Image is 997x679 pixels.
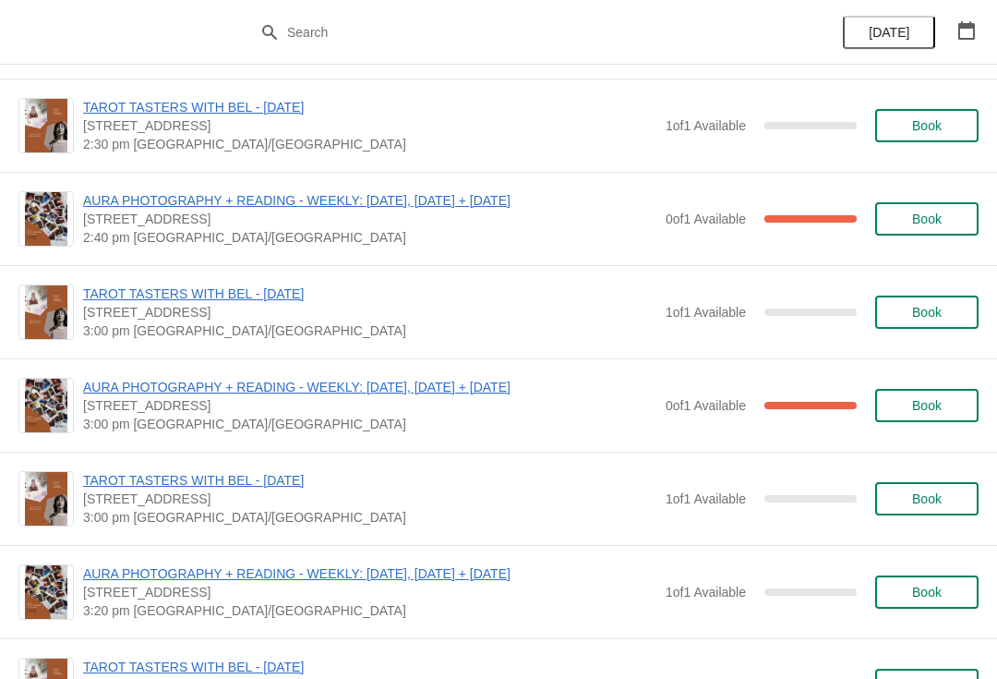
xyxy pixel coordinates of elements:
[83,135,656,153] span: 2:30 pm [GEOGRAPHIC_DATA]/[GEOGRAPHIC_DATA]
[25,379,67,432] img: AURA PHOTOGRAPHY + READING - WEEKLY: FRIDAY, SATURDAY + SUNDAY | 74 Broadway Market, London, UK |...
[666,585,746,600] span: 1 of 1 Available
[666,398,746,413] span: 0 of 1 Available
[912,585,942,600] span: Book
[83,396,656,415] span: [STREET_ADDRESS]
[869,25,909,40] span: [DATE]
[83,490,656,508] span: [STREET_ADDRESS]
[912,398,942,413] span: Book
[83,98,656,116] span: TAROT TASTERS WITH BEL - [DATE]
[875,202,979,236] button: Book
[912,305,942,320] span: Book
[83,303,656,321] span: [STREET_ADDRESS]
[83,191,656,210] span: AURA PHOTOGRAPHY + READING - WEEKLY: [DATE], [DATE] + [DATE]
[912,118,942,133] span: Book
[843,16,935,49] button: [DATE]
[875,482,979,515] button: Book
[25,472,67,526] img: TAROT TASTERS WITH BEL - 10TH OCTOBER | 74 Broadway Market, London, UK | 3:00 pm Europe/London
[83,658,656,676] span: TAROT TASTERS WITH BEL - [DATE]
[912,491,942,506] span: Book
[83,285,656,303] span: TAROT TASTERS WITH BEL - [DATE]
[83,471,656,490] span: TAROT TASTERS WITH BEL - [DATE]
[25,99,67,152] img: TAROT TASTERS WITH BEL - 10TH OCTOBER | 74 Broadway Market, London, UK | 2:30 pm Europe/London
[83,116,656,135] span: [STREET_ADDRESS]
[666,305,746,320] span: 1 of 1 Available
[83,583,656,601] span: [STREET_ADDRESS]
[875,576,979,609] button: Book
[666,118,746,133] span: 1 of 1 Available
[25,285,67,339] img: TAROT TASTERS WITH BEL - 31 OCTOBER | 74 Broadway Market, London, UK | 3:00 pm Europe/London
[83,508,656,527] span: 3:00 pm [GEOGRAPHIC_DATA]/[GEOGRAPHIC_DATA]
[25,565,67,619] img: AURA PHOTOGRAPHY + READING - WEEKLY: FRIDAY, SATURDAY + SUNDAY | 74 Broadway Market, London, UK |...
[83,378,656,396] span: AURA PHOTOGRAPHY + READING - WEEKLY: [DATE], [DATE] + [DATE]
[912,212,942,226] span: Book
[83,210,656,228] span: [STREET_ADDRESS]
[25,192,67,246] img: AURA PHOTOGRAPHY + READING - WEEKLY: FRIDAY, SATURDAY + SUNDAY | 74 Broadway Market, London, UK |...
[875,389,979,422] button: Book
[666,491,746,506] span: 1 of 1 Available
[83,415,656,433] span: 3:00 pm [GEOGRAPHIC_DATA]/[GEOGRAPHIC_DATA]
[83,564,656,583] span: AURA PHOTOGRAPHY + READING - WEEKLY: [DATE], [DATE] + [DATE]
[666,212,746,226] span: 0 of 1 Available
[83,601,656,620] span: 3:20 pm [GEOGRAPHIC_DATA]/[GEOGRAPHIC_DATA]
[286,16,748,49] input: Search
[875,296,979,329] button: Book
[83,321,656,340] span: 3:00 pm [GEOGRAPHIC_DATA]/[GEOGRAPHIC_DATA]
[83,228,656,247] span: 2:40 pm [GEOGRAPHIC_DATA]/[GEOGRAPHIC_DATA]
[875,109,979,142] button: Book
